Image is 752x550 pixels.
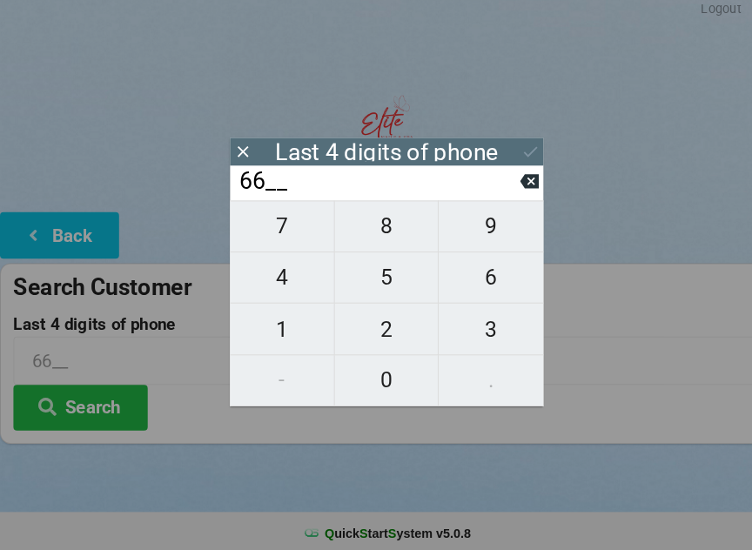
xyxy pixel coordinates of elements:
[426,262,528,298] span: 6
[326,312,426,349] span: 2
[326,205,427,256] button: 8
[224,262,325,298] span: 4
[268,150,485,167] div: Last 4 digits of phone
[224,256,326,305] button: 4
[326,262,426,298] span: 5
[426,305,528,355] button: 3
[326,305,427,355] button: 2
[326,356,427,406] button: 0
[426,256,528,305] button: 6
[224,305,326,355] button: 1
[224,212,325,249] span: 7
[224,312,325,349] span: 1
[326,362,426,399] span: 0
[426,312,528,349] span: 3
[426,205,528,256] button: 9
[426,212,528,249] span: 9
[326,212,426,249] span: 8
[224,205,326,256] button: 7
[326,256,427,305] button: 5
